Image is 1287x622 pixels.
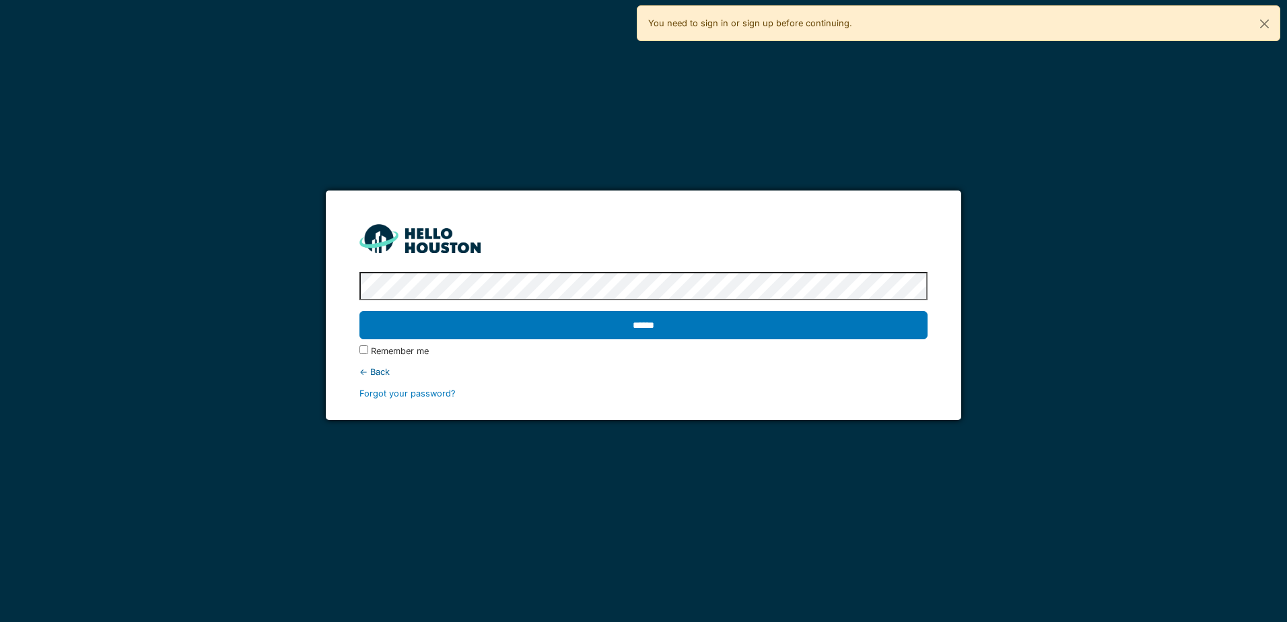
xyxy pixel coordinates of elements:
a: Forgot your password? [359,388,456,399]
div: ← Back [359,366,927,378]
button: Close [1249,6,1280,42]
img: HH_line-BYnF2_Hg.png [359,224,481,253]
div: You need to sign in or sign up before continuing. [637,5,1280,41]
label: Remember me [371,345,429,357]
